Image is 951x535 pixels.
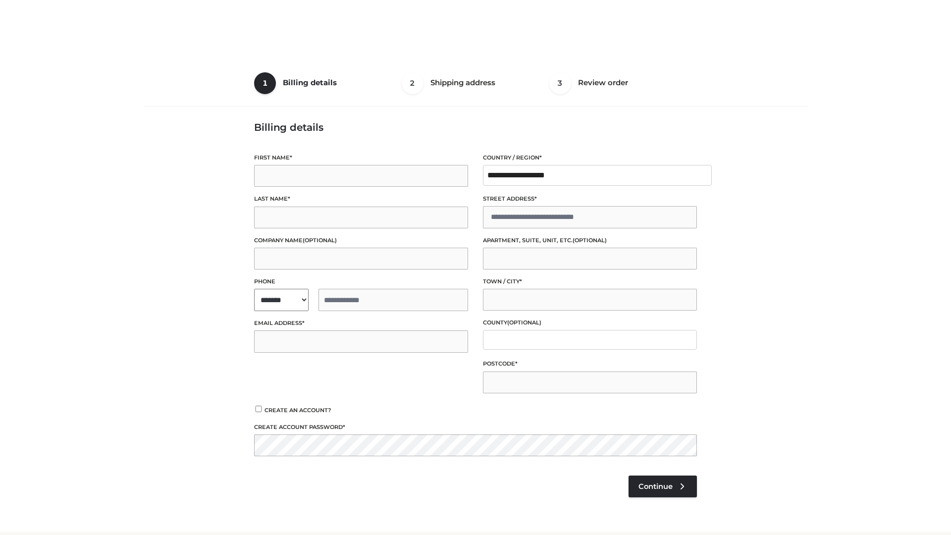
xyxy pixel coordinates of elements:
label: Phone [254,277,468,286]
span: 3 [549,72,571,94]
span: 2 [402,72,423,94]
label: Apartment, suite, unit, etc. [483,236,697,245]
span: Shipping address [430,78,495,87]
span: Continue [638,482,673,491]
label: Town / City [483,277,697,286]
span: Billing details [283,78,337,87]
span: Review order [578,78,628,87]
a: Continue [629,476,697,497]
label: Company name [254,236,468,245]
label: Country / Region [483,153,697,162]
span: Create an account? [264,407,331,414]
h3: Billing details [254,121,697,133]
span: (optional) [303,237,337,244]
label: Email address [254,319,468,328]
label: Street address [483,194,697,204]
label: Postcode [483,359,697,369]
span: (optional) [573,237,607,244]
label: First name [254,153,468,162]
span: (optional) [507,319,541,326]
input: Create an account? [254,406,263,412]
label: County [483,318,697,327]
label: Create account password [254,423,697,432]
label: Last name [254,194,468,204]
span: 1 [254,72,276,94]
